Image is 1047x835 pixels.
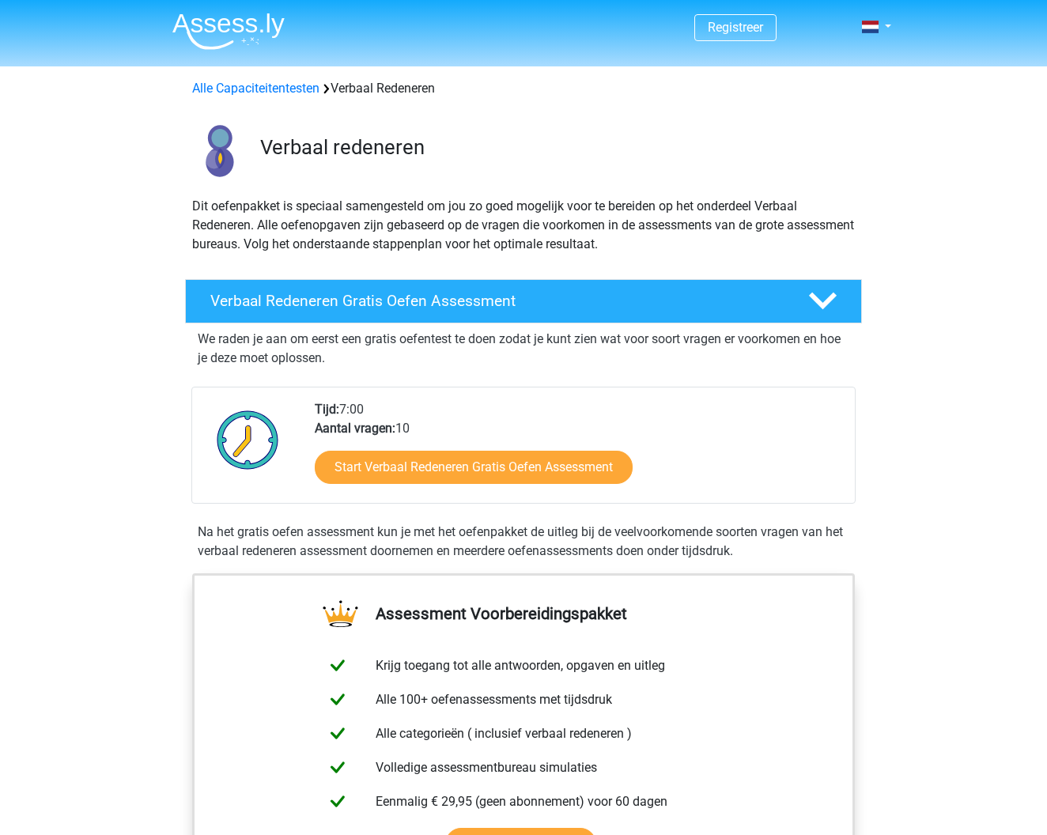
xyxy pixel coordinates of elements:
a: Alle Capaciteitentesten [192,81,319,96]
p: Dit oefenpakket is speciaal samengesteld om jou zo goed mogelijk voor te bereiden op het onderdee... [192,197,855,254]
a: Registreer [708,20,763,35]
div: Verbaal Redeneren [186,79,861,98]
img: Klok [208,400,288,479]
div: 7:00 10 [303,400,854,503]
h4: Verbaal Redeneren Gratis Oefen Assessment [210,292,783,310]
div: Na het gratis oefen assessment kun je met het oefenpakket de uitleg bij de veelvoorkomende soorte... [191,523,856,561]
h3: Verbaal redeneren [260,135,849,160]
img: Assessly [172,13,285,50]
b: Aantal vragen: [315,421,395,436]
img: verbaal redeneren [186,117,253,184]
b: Tijd: [315,402,339,417]
p: We raden je aan om eerst een gratis oefentest te doen zodat je kunt zien wat voor soort vragen er... [198,330,849,368]
a: Start Verbaal Redeneren Gratis Oefen Assessment [315,451,633,484]
a: Verbaal Redeneren Gratis Oefen Assessment [179,279,868,323]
